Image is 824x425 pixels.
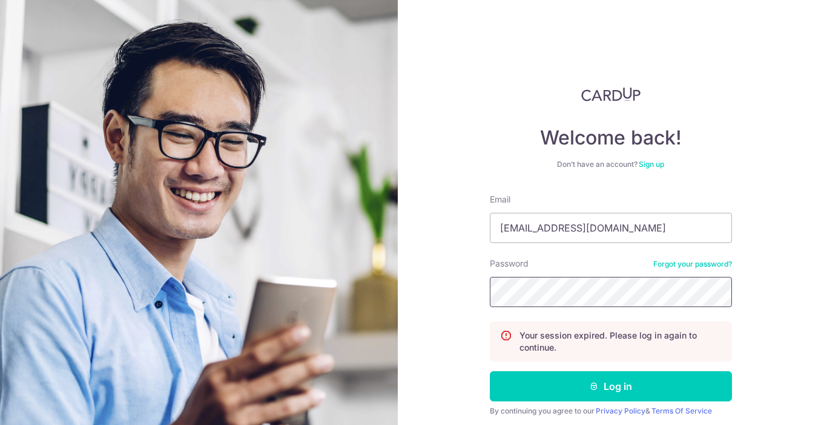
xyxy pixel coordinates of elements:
[490,258,529,270] label: Password
[519,329,722,354] p: Your session expired. Please log in again to continue.
[490,213,732,243] input: Enter your Email
[490,126,732,150] h4: Welcome back!
[490,160,732,169] div: Don’t have an account?
[581,87,641,102] img: CardUp Logo
[653,259,732,269] a: Forgot your password?
[490,193,510,206] label: Email
[596,406,645,415] a: Privacy Policy
[651,406,712,415] a: Terms Of Service
[639,160,664,169] a: Sign up
[490,371,732,401] button: Log in
[490,406,732,416] div: By continuing you agree to our &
